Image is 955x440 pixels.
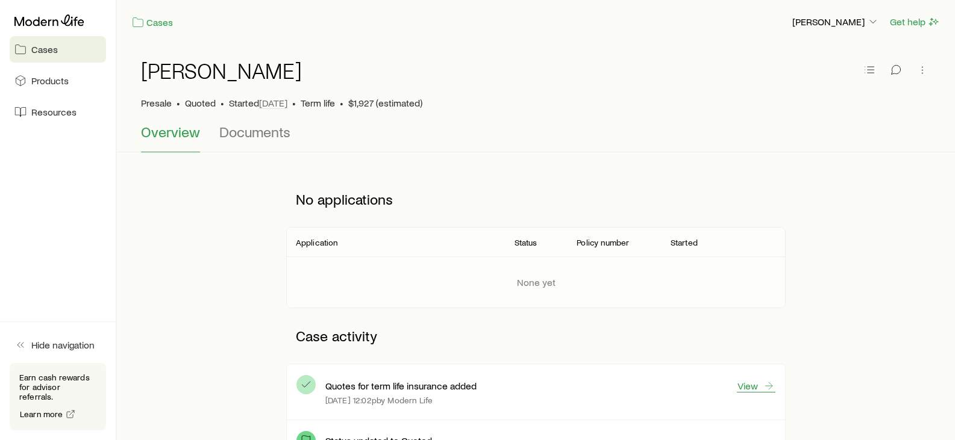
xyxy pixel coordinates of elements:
[325,380,477,392] p: Quotes for term life insurance added
[348,97,422,109] span: $1,927 (estimated)
[31,75,69,87] span: Products
[141,58,302,82] h1: [PERSON_NAME]
[296,238,338,247] p: Application
[31,43,58,55] span: Cases
[10,99,106,125] a: Resources
[31,106,77,118] span: Resources
[889,15,941,29] button: Get help
[292,97,296,109] span: •
[325,395,433,405] p: [DATE] 12:02p by Modern Life
[792,15,880,29] button: [PERSON_NAME]
[515,238,537,247] p: Status
[229,97,287,109] p: Started
[141,123,200,140] span: Overview
[737,379,775,392] a: View
[286,181,786,217] p: No applications
[286,318,786,354] p: Case activity
[10,36,106,63] a: Cases
[671,238,698,247] p: Started
[10,332,106,358] button: Hide navigation
[221,97,224,109] span: •
[301,97,335,109] span: Term life
[141,123,931,152] div: Case details tabs
[20,410,63,418] span: Learn more
[141,97,172,109] p: Presale
[259,97,287,109] span: [DATE]
[177,97,180,109] span: •
[577,238,629,247] p: Policy number
[31,339,95,351] span: Hide navigation
[19,373,96,401] p: Earn cash rewards for advisor referrals.
[340,97,343,109] span: •
[792,16,879,28] p: [PERSON_NAME]
[185,97,216,109] span: Quoted
[219,123,290,140] span: Documents
[517,276,556,288] p: None yet
[10,363,106,430] div: Earn cash rewards for advisor referrals.Learn more
[131,16,174,29] a: Cases
[10,67,106,94] a: Products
